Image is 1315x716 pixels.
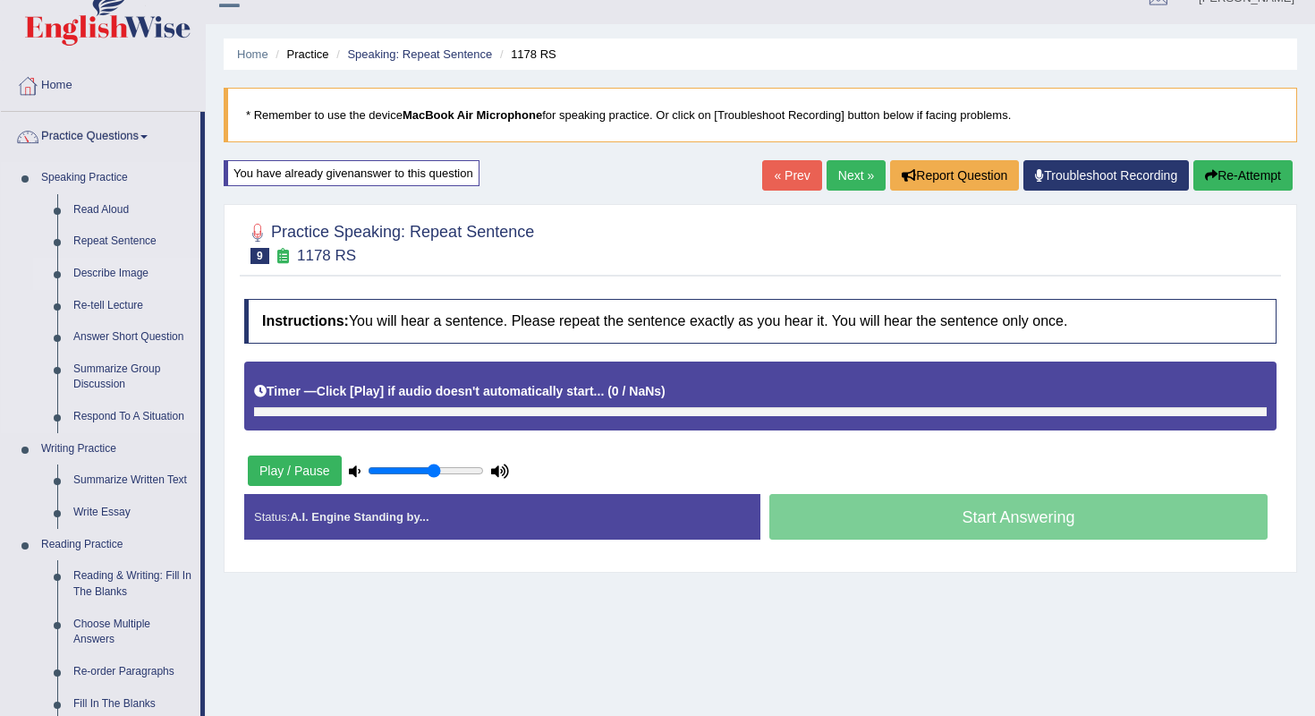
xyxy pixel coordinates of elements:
[65,656,200,688] a: Re-order Paragraphs
[65,258,200,290] a: Describe Image
[762,160,821,191] a: « Prev
[890,160,1019,191] button: Report Question
[347,47,492,61] a: Speaking: Repeat Sentence
[607,384,612,398] b: (
[254,385,666,398] h5: Timer —
[244,299,1277,344] h4: You will hear a sentence. Please repeat the sentence exactly as you hear it. You will hear the se...
[250,248,269,264] span: 9
[317,384,605,398] b: Click [Play] if audio doesn't automatically start...
[224,160,479,186] div: You have already given answer to this question
[65,226,200,258] a: Repeat Sentence
[65,560,200,608] a: Reading & Writing: Fill In The Blanks
[65,609,200,656] a: Choose Multiple Answers
[274,248,293,265] small: Exam occurring question
[33,433,200,465] a: Writing Practice
[496,46,556,63] li: 1178 RS
[237,47,268,61] a: Home
[290,510,428,524] strong: A.I. Engine Standing by...
[1193,160,1293,191] button: Re-Attempt
[65,354,200,401] a: Summarize Group Discussion
[1023,160,1189,191] a: Troubleshoot Recording
[661,384,666,398] b: )
[827,160,886,191] a: Next »
[65,465,200,497] a: Summarize Written Text
[65,401,200,433] a: Respond To A Situation
[65,497,200,529] a: Write Essay
[1,112,200,157] a: Practice Questions
[65,290,200,322] a: Re-tell Lecture
[403,108,542,122] b: MacBook Air Microphone
[297,247,356,264] small: 1178 RS
[224,88,1297,142] blockquote: * Remember to use the device for speaking practice. Or click on [Troubleshoot Recording] button b...
[244,494,760,540] div: Status:
[1,61,205,106] a: Home
[612,384,661,398] b: 0 / NaNs
[262,313,349,328] b: Instructions:
[65,194,200,226] a: Read Aloud
[33,529,200,561] a: Reading Practice
[65,321,200,354] a: Answer Short Question
[248,456,342,486] button: Play / Pause
[33,162,200,194] a: Speaking Practice
[271,46,328,63] li: Practice
[244,219,534,264] h2: Practice Speaking: Repeat Sentence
